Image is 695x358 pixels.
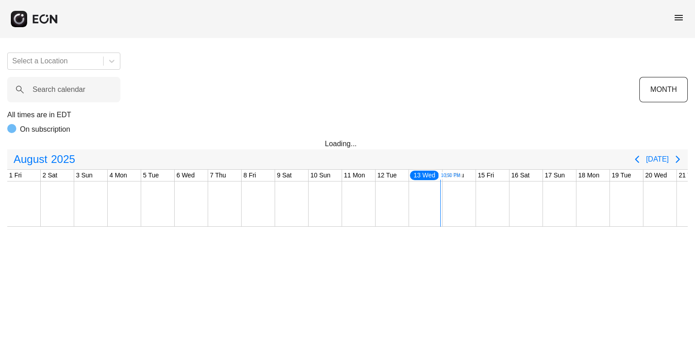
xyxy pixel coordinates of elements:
button: MONTH [639,77,688,102]
div: 7 Thu [208,170,228,181]
div: 17 Sun [543,170,566,181]
div: 3 Sun [74,170,95,181]
div: 18 Mon [576,170,601,181]
div: 9 Sat [275,170,294,181]
button: [DATE] [646,151,669,167]
p: On subscription [20,124,70,135]
div: Loading... [325,138,370,149]
div: 5 Tue [141,170,161,181]
span: August [12,150,49,168]
span: 2025 [49,150,77,168]
div: 1 Fri [7,170,24,181]
div: 6 Wed [175,170,196,181]
div: 16 Sat [509,170,531,181]
div: 8 Fri [242,170,258,181]
div: 12 Tue [376,170,399,181]
button: Previous page [628,150,646,168]
div: 19 Tue [610,170,633,181]
button: Next page [669,150,687,168]
p: All times are in EDT [7,110,688,120]
button: August2025 [8,150,81,168]
div: 13 Wed [409,170,440,181]
label: Search calendar [33,84,86,95]
span: menu [673,12,684,23]
div: 2 Sat [41,170,59,181]
div: 20 Wed [643,170,669,181]
div: 4 Mon [108,170,129,181]
div: 15 Fri [476,170,496,181]
div: 11 Mon [342,170,367,181]
div: 10 Sun [309,170,332,181]
div: 14 Thu [443,170,466,181]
